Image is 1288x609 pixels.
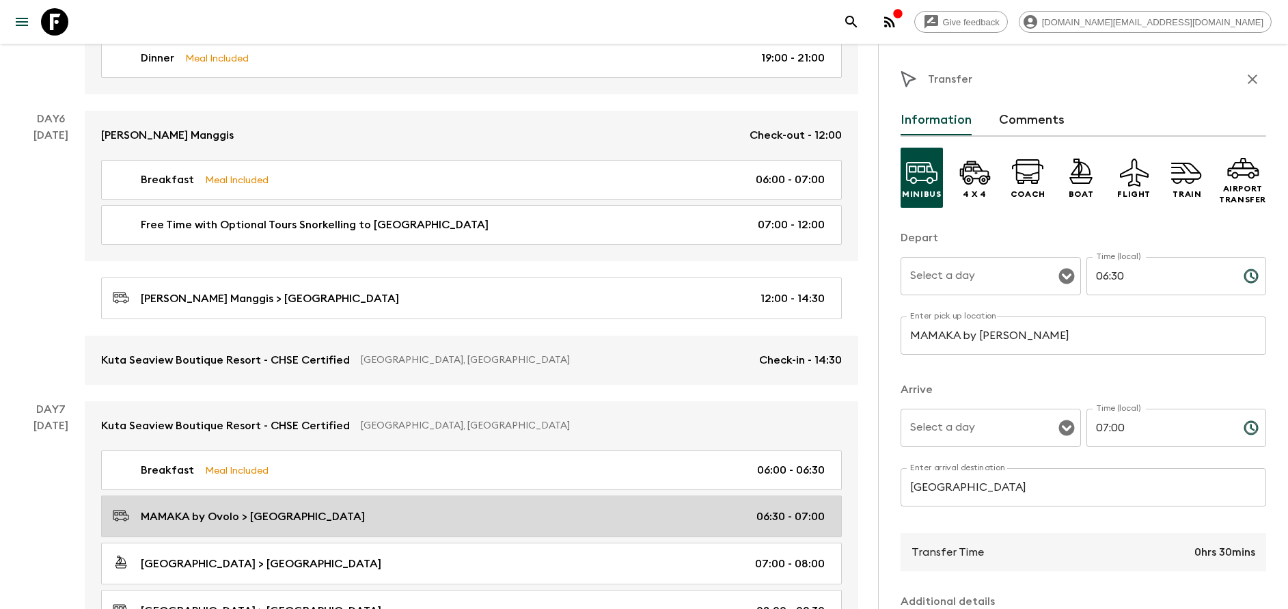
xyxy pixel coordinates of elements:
[16,401,85,418] p: Day 7
[101,38,842,78] a: DinnerMeal Included19:00 - 21:00
[141,509,365,525] p: MAMAKA by Ovolo > [GEOGRAPHIC_DATA]
[912,544,984,560] p: Transfer Time
[101,418,350,434] p: Kuta Seaview Boutique Resort - CHSE Certified
[1069,189,1093,200] p: Boat
[205,172,269,187] p: Meal Included
[361,419,831,433] p: [GEOGRAPHIC_DATA], [GEOGRAPHIC_DATA]
[914,11,1008,33] a: Give feedback
[1173,189,1201,200] p: Train
[910,310,997,322] label: Enter pick up location
[8,8,36,36] button: menu
[838,8,865,36] button: search adventures
[101,205,842,245] a: Free Time with Optional Tours Snorkelling to [GEOGRAPHIC_DATA]07:00 - 12:00
[101,543,842,584] a: [GEOGRAPHIC_DATA] > [GEOGRAPHIC_DATA]07:00 - 08:00
[1086,409,1233,447] input: hh:mm
[1034,17,1271,27] span: [DOMAIN_NAME][EMAIL_ADDRESS][DOMAIN_NAME]
[750,127,842,144] p: Check-out - 12:00
[101,278,842,319] a: [PERSON_NAME] Manggis > [GEOGRAPHIC_DATA]12:00 - 14:30
[141,217,489,233] p: Free Time with Optional Tours Snorkelling to [GEOGRAPHIC_DATA]
[935,17,1007,27] span: Give feedback
[759,352,842,368] p: Check-in - 14:30
[85,111,858,160] a: [PERSON_NAME] ManggisCheck-out - 12:00
[757,462,825,478] p: 06:00 - 06:30
[756,509,825,525] p: 06:30 - 07:00
[1219,183,1266,205] p: Airport Transfer
[101,127,234,144] p: [PERSON_NAME] Manggis
[928,71,972,87] p: Transfer
[205,463,269,478] p: Meal Included
[141,556,381,572] p: [GEOGRAPHIC_DATA] > [GEOGRAPHIC_DATA]
[901,230,1266,246] p: Depart
[1194,544,1255,560] p: 0hrs 30mins
[101,160,842,200] a: BreakfastMeal Included06:00 - 07:00
[963,189,987,200] p: 4 x 4
[999,104,1065,137] button: Comments
[101,450,842,490] a: BreakfastMeal Included06:00 - 06:30
[1019,11,1272,33] div: [DOMAIN_NAME][EMAIL_ADDRESS][DOMAIN_NAME]
[901,104,972,137] button: Information
[902,189,941,200] p: Minibus
[1057,418,1076,437] button: Open
[141,50,174,66] p: Dinner
[761,50,825,66] p: 19:00 - 21:00
[85,336,858,385] a: Kuta Seaview Boutique Resort - CHSE Certified[GEOGRAPHIC_DATA], [GEOGRAPHIC_DATA]Check-in - 14:30
[101,496,842,537] a: MAMAKA by Ovolo > [GEOGRAPHIC_DATA]06:30 - 07:00
[1011,189,1045,200] p: Coach
[910,462,1006,474] label: Enter arrival destination
[1237,414,1265,442] button: Choose time, selected time is 7:00 AM
[758,217,825,233] p: 07:00 - 12:00
[755,556,825,572] p: 07:00 - 08:00
[901,381,1266,398] p: Arrive
[761,290,825,307] p: 12:00 - 14:30
[85,401,858,450] a: Kuta Seaview Boutique Resort - CHSE Certified[GEOGRAPHIC_DATA], [GEOGRAPHIC_DATA]
[1096,251,1140,262] label: Time (local)
[1237,262,1265,290] button: Choose time, selected time is 6:30 AM
[361,353,748,367] p: [GEOGRAPHIC_DATA], [GEOGRAPHIC_DATA]
[16,111,85,127] p: Day 6
[185,51,249,66] p: Meal Included
[33,127,68,385] div: [DATE]
[141,462,194,478] p: Breakfast
[756,172,825,188] p: 06:00 - 07:00
[1117,189,1151,200] p: Flight
[101,352,350,368] p: Kuta Seaview Boutique Resort - CHSE Certified
[141,290,399,307] p: [PERSON_NAME] Manggis > [GEOGRAPHIC_DATA]
[1057,267,1076,286] button: Open
[141,172,194,188] p: Breakfast
[1086,257,1233,295] input: hh:mm
[1096,403,1140,414] label: Time (local)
